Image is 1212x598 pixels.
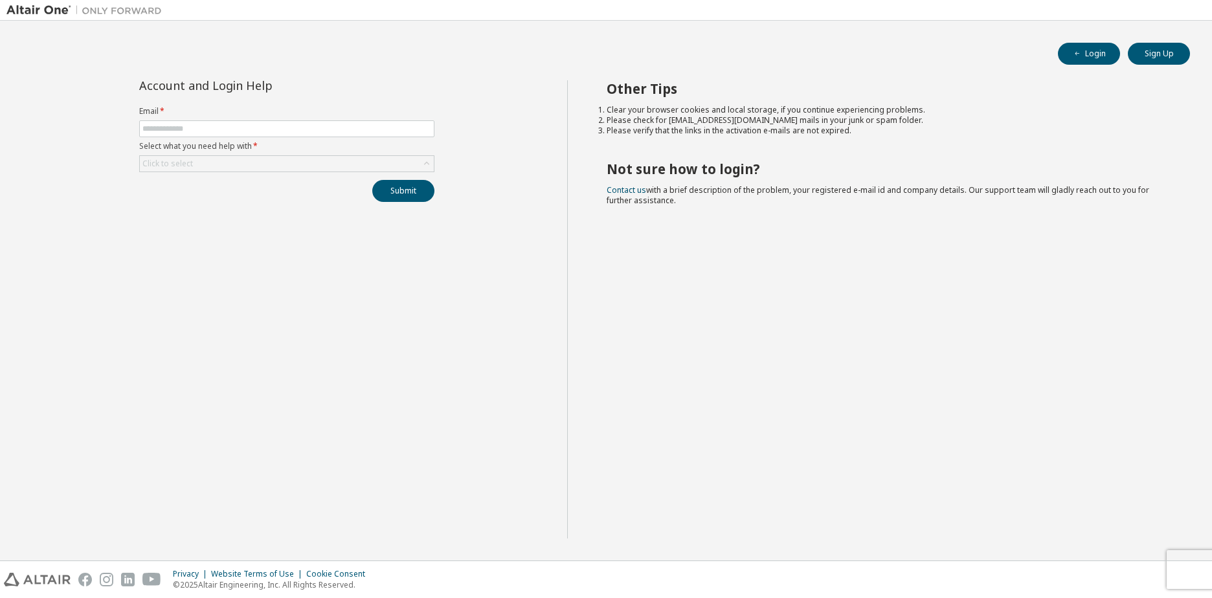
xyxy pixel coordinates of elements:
p: © 2025 Altair Engineering, Inc. All Rights Reserved. [173,579,373,590]
a: Contact us [607,184,646,195]
h2: Not sure how to login? [607,161,1167,177]
li: Clear your browser cookies and local storage, if you continue experiencing problems. [607,105,1167,115]
img: instagram.svg [100,573,113,586]
img: Altair One [6,4,168,17]
div: Click to select [140,156,434,172]
button: Sign Up [1128,43,1190,65]
h2: Other Tips [607,80,1167,97]
div: Click to select [142,159,193,169]
img: altair_logo.svg [4,573,71,586]
div: Cookie Consent [306,569,373,579]
img: linkedin.svg [121,573,135,586]
img: facebook.svg [78,573,92,586]
button: Login [1058,43,1120,65]
img: youtube.svg [142,573,161,586]
span: with a brief description of the problem, your registered e-mail id and company details. Our suppo... [607,184,1149,206]
li: Please verify that the links in the activation e-mails are not expired. [607,126,1167,136]
label: Select what you need help with [139,141,434,151]
label: Email [139,106,434,116]
div: Account and Login Help [139,80,376,91]
div: Website Terms of Use [211,569,306,579]
li: Please check for [EMAIL_ADDRESS][DOMAIN_NAME] mails in your junk or spam folder. [607,115,1167,126]
div: Privacy [173,569,211,579]
button: Submit [372,180,434,202]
